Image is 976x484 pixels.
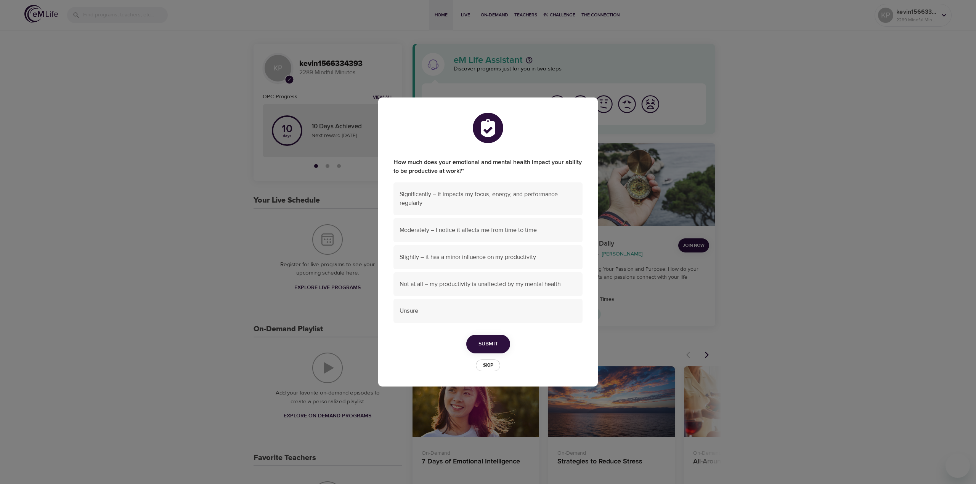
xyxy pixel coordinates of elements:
[480,361,496,370] span: Skip
[393,158,583,176] label: How much does your emotional and mental health impact your ability to be productive at work?
[478,339,498,349] span: Submit
[400,190,576,208] span: Significantly – it impacts my focus, energy, and performance regularly
[400,280,576,289] span: Not at all – my productivity is unaffected by my mental health
[400,226,576,235] span: Moderately – I notice it affects me from time to time
[466,335,510,353] button: Submit
[400,253,576,262] span: Slightly – it has a minor influence on my productivity
[400,307,576,315] span: Unsure
[476,359,500,371] button: Skip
